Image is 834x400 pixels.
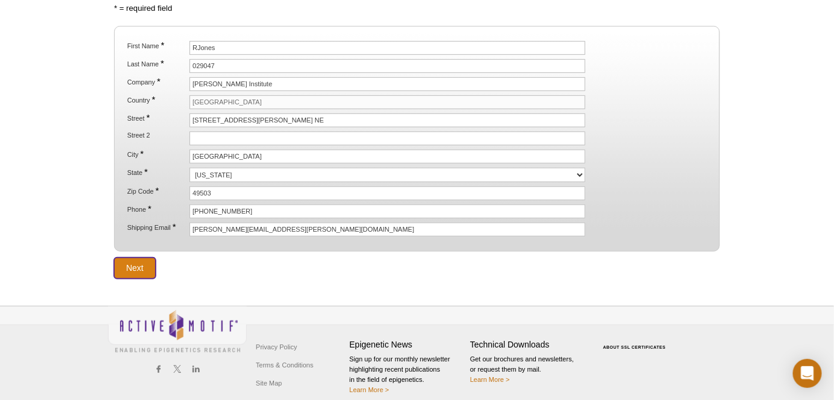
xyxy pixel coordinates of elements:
[470,376,510,383] a: Learn More >
[126,41,188,50] label: First Name
[603,345,666,349] a: ABOUT SSL CERTIFICATES
[253,338,300,356] a: Privacy Policy
[126,113,188,122] label: Street
[126,77,188,86] label: Company
[126,95,188,104] label: Country
[349,340,464,350] h4: Epigenetic News
[470,354,585,385] p: Get our brochures and newsletters, or request them by mail.
[349,386,389,393] a: Learn More >
[126,59,188,68] label: Last Name
[349,354,464,395] p: Sign up for our monthly newsletter highlighting recent publications in the field of epigenetics.
[108,306,247,355] img: Active Motif,
[114,258,156,279] input: Next
[126,186,188,195] label: Zip Code
[126,150,188,159] label: City
[126,223,188,232] label: Shipping Email
[253,374,285,392] a: Site Map
[114,3,720,14] p: * = required field
[793,359,822,388] div: Open Intercom Messenger
[126,132,188,139] label: Street 2
[126,168,188,177] label: State
[253,356,316,374] a: Terms & Conditions
[470,340,585,350] h4: Technical Downloads
[591,328,681,354] table: Click to Verify - This site chose Symantec SSL for secure e-commerce and confidential communicati...
[126,205,188,214] label: Phone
